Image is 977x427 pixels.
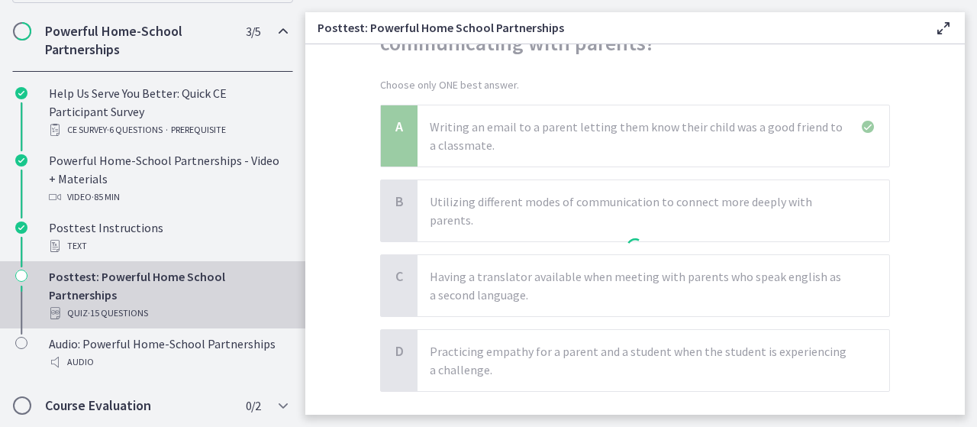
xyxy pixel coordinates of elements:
[246,396,260,415] span: 0 / 2
[45,396,231,415] h2: Course Evaluation
[45,22,231,59] h2: Powerful Home-School Partnerships
[624,235,646,263] div: 1
[49,218,287,255] div: Posttest Instructions
[49,335,287,371] div: Audio: Powerful Home-School Partnerships
[318,18,910,37] h3: Posttest: Powerful Home School Partnerships
[166,121,168,139] span: ·
[49,304,287,322] div: Quiz
[49,353,287,371] div: Audio
[49,84,287,139] div: Help Us Serve You Better: Quick CE Participant Survey
[15,222,27,234] i: Completed
[107,121,163,139] span: · 6 Questions
[246,22,260,40] span: 3 / 5
[15,154,27,167] i: Completed
[49,151,287,206] div: Powerful Home-School Partnerships - Video + Materials
[49,121,287,139] div: CE Survey
[49,188,287,206] div: Video
[49,267,287,322] div: Posttest: Powerful Home School Partnerships
[49,237,287,255] div: Text
[15,87,27,99] i: Completed
[88,304,148,322] span: · 15 Questions
[171,121,226,139] span: PREREQUISITE
[92,188,120,206] span: · 85 min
